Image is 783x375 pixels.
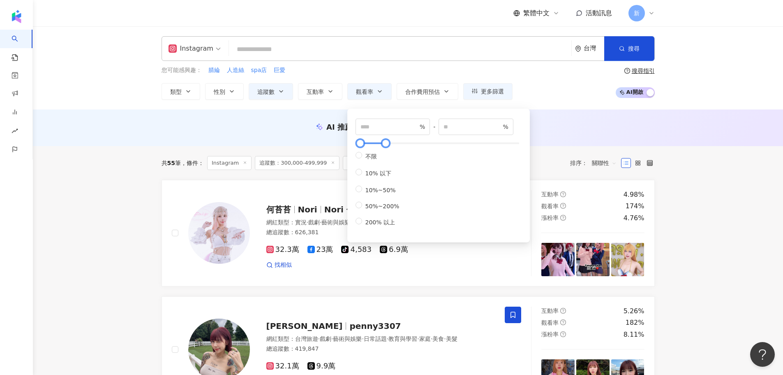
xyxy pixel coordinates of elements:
[266,228,495,237] div: 總追蹤數 ： 626,381
[560,331,566,337] span: question-circle
[604,36,654,61] button: 搜尋
[750,342,775,367] iframe: Help Scout Beacon - Open
[380,245,408,254] span: 6.9萬
[307,89,324,95] span: 互動率
[560,319,566,325] span: question-circle
[162,160,181,166] div: 共 筆
[181,160,204,166] span: 條件 ：
[162,66,202,75] span: 您可能感興趣：
[575,46,581,52] span: environment
[295,219,307,226] span: 實況
[307,219,308,226] span: ·
[584,45,604,52] div: 台灣
[320,219,321,226] span: ·
[362,203,403,210] span: 50%~200%
[295,335,318,342] span: 台灣旅遊
[266,345,495,353] div: 總追蹤數 ： 419,847
[226,66,245,75] button: 人造絲
[405,89,440,95] span: 合作費用預估
[431,335,432,342] span: ·
[362,187,399,193] span: 10%~50%
[420,122,425,131] span: %
[624,214,644,223] div: 4.76%
[214,89,225,95] span: 性別
[541,214,559,221] span: 漲粉率
[266,245,299,254] span: 32.3萬
[249,83,293,100] button: 追蹤數
[624,307,644,316] div: 5.26%
[419,335,431,342] span: 家庭
[208,66,220,75] span: 腈綸
[266,321,343,331] span: [PERSON_NAME]
[324,205,371,214] span: Nori 何苔苔
[463,83,513,100] button: 更多篩選
[624,68,630,74] span: question-circle
[430,122,439,131] span: -
[162,180,655,286] a: KOL Avatar何苔苔NoriNori 何苔苔網紅類型：實況·戲劇·藝術與娛樂·美妝時尚·遊戲·醫療與健康·攝影總追蹤數：626,38132.3萬23萬4,5836.9萬找相似互動率ques...
[541,203,559,210] span: 觀看率
[446,335,457,342] span: 美髮
[170,89,182,95] span: 類型
[560,308,566,314] span: question-circle
[188,202,250,264] img: KOL Avatar
[207,156,252,170] span: Instagram
[266,219,495,227] div: 網紅類型 ：
[523,9,550,18] span: 繁體中文
[570,156,621,170] div: 排序：
[503,122,508,131] span: %
[634,9,640,18] span: 新
[169,42,213,55] div: Instagram
[266,261,292,269] a: 找相似
[326,122,500,132] div: AI 推薦 ：
[333,335,362,342] span: 藝術與娛樂
[481,88,504,95] span: 更多篩選
[255,156,340,170] span: 追蹤數：300,000-499,999
[364,335,387,342] span: 日常話題
[362,170,395,177] span: 10% 以下
[541,243,575,276] img: post-image
[273,66,286,75] button: 巨愛
[362,153,380,160] span: 不限
[12,123,18,141] span: rise
[592,156,617,170] span: 關聯性
[626,318,644,327] div: 182%
[227,66,244,75] span: 人造絲
[349,321,401,331] span: penny3307
[274,66,285,75] span: 巨愛
[205,83,244,100] button: 性別
[12,30,28,62] a: search
[626,202,644,211] div: 174%
[307,245,333,254] span: 23萬
[586,9,612,17] span: 活動訊息
[266,205,291,214] span: 何苔苔
[397,83,458,100] button: 合作費用預估
[611,243,644,276] img: post-image
[417,335,419,342] span: ·
[628,45,640,52] span: 搜尋
[331,335,333,342] span: ·
[307,362,336,370] span: 9.9萬
[541,307,559,314] span: 互動率
[251,66,267,75] span: spa店
[266,335,495,343] div: 網紅類型 ：
[362,219,398,226] span: 200% 以上
[388,335,417,342] span: 教育與學習
[257,89,275,95] span: 追蹤數
[251,66,268,75] button: spa店
[387,335,388,342] span: ·
[541,331,559,338] span: 漲粉率
[298,83,342,100] button: 互動率
[356,89,373,95] span: 觀看率
[576,243,610,276] img: post-image
[347,83,392,100] button: 觀看率
[444,335,446,342] span: ·
[624,330,644,339] div: 8.11%
[321,219,350,226] span: 藝術與娛樂
[275,261,292,269] span: 找相似
[541,319,559,326] span: 觀看率
[318,335,320,342] span: ·
[341,245,372,254] span: 4,583
[624,190,644,199] div: 4.98%
[432,335,444,342] span: 美食
[320,335,331,342] span: 戲劇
